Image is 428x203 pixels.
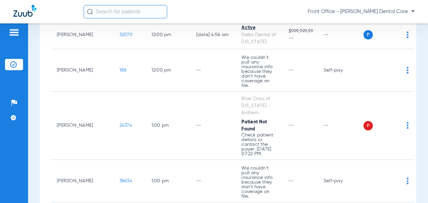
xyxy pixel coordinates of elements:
[119,123,132,128] span: 24374
[363,121,373,130] span: P
[241,31,278,45] div: Delta Dental of [US_STATE]
[241,55,278,88] p: We couldn’t pull any insurance info because they don’t have coverage on file.
[289,179,294,183] span: --
[289,123,294,128] span: --
[191,92,236,160] td: --
[191,21,236,49] td: [DATE] 4:56 AM
[146,49,191,92] td: 12:00 PM
[119,68,127,73] span: 188
[146,92,191,160] td: 1:00 PM
[87,9,93,15] img: Search Icon
[84,5,167,18] input: Search for patients
[51,92,114,160] td: [PERSON_NAME]
[241,95,278,116] div: Blue Cross of [US_STATE] - Anthem
[146,21,191,49] td: 12:00 PM
[308,8,415,15] span: Front Office - [PERSON_NAME] Dental Care
[407,67,409,74] img: group-dot-blue.svg
[241,133,278,156] p: Check patient details or contact the payer. [DATE] 07:22 PM.
[363,30,373,39] span: P
[241,24,278,31] div: Active
[392,122,398,129] img: x.svg
[51,49,114,92] td: [PERSON_NAME]
[318,49,363,92] td: Self-pay
[241,120,267,131] span: Patient Not Found
[318,160,363,202] td: Self-pay
[241,166,278,199] p: We couldn’t pull any insurance info because they don’t have coverage on file.
[289,28,313,35] span: $999,999.99
[51,160,114,202] td: [PERSON_NAME]
[392,178,398,184] img: x.svg
[318,21,363,49] td: --
[407,31,409,38] img: group-dot-blue.svg
[395,171,428,203] iframe: Chat Widget
[318,92,363,160] td: --
[289,35,313,42] span: --
[392,67,398,74] img: x.svg
[146,160,191,202] td: 1:00 PM
[191,49,236,92] td: --
[51,21,114,49] td: [PERSON_NAME]
[392,31,398,38] img: x.svg
[9,28,19,36] img: hamburger-icon
[289,68,294,73] span: --
[119,32,132,37] span: 32570
[13,5,36,17] img: Zuub Logo
[119,179,132,183] span: 38634
[191,160,236,202] td: --
[407,122,409,129] img: group-dot-blue.svg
